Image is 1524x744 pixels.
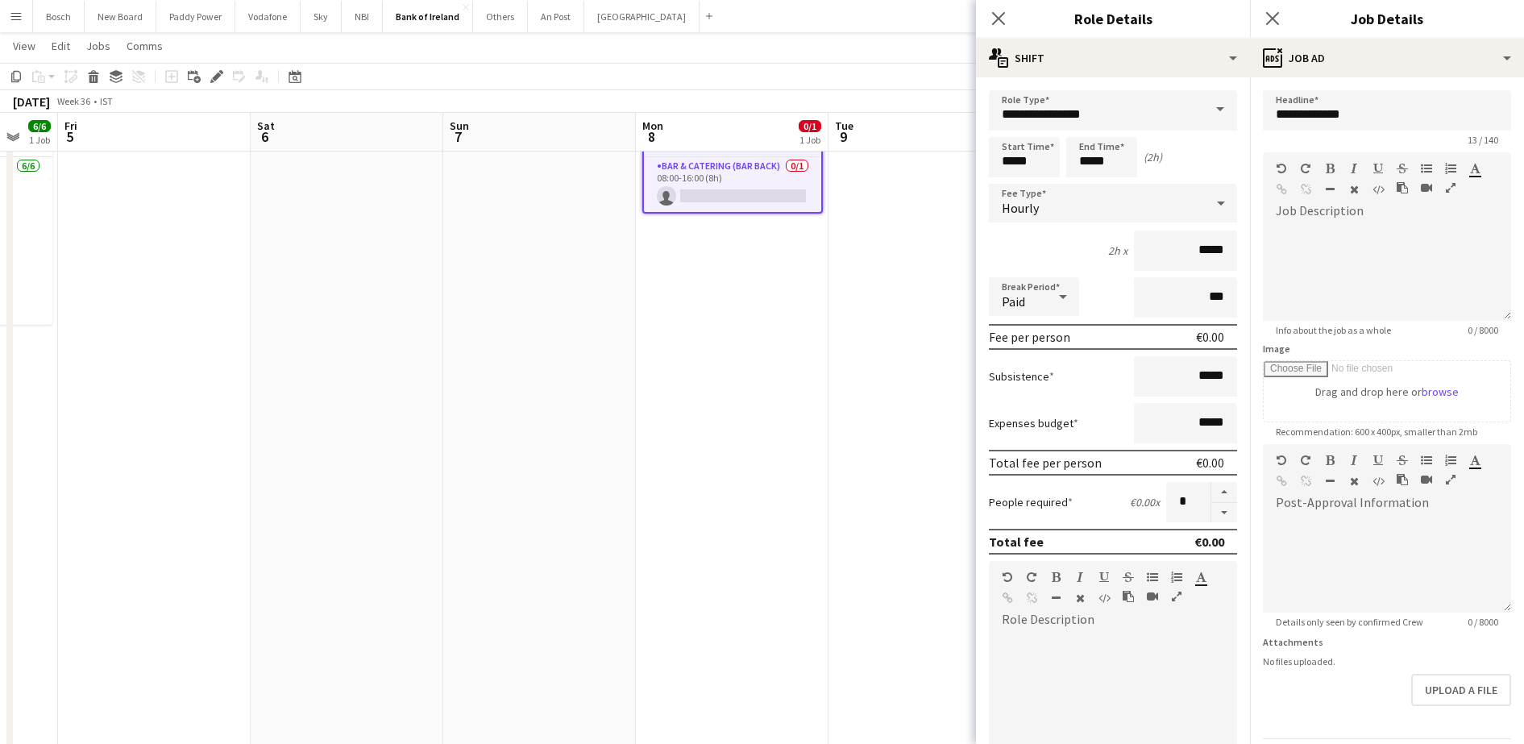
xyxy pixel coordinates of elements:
[28,120,51,132] span: 6/6
[1263,636,1323,648] label: Attachments
[1196,455,1224,471] div: €0.00
[1050,571,1061,584] button: Bold
[528,1,584,32] button: An Post
[1263,426,1490,438] span: Recommendation: 600 x 400px, smaller than 2mb
[1196,329,1224,345] div: €0.00
[989,369,1054,384] label: Subsistence
[1348,183,1360,196] button: Clear Formatting
[100,95,113,107] div: IST
[1147,590,1158,603] button: Insert video
[1372,162,1384,175] button: Underline
[1372,454,1384,467] button: Underline
[799,120,821,132] span: 0/1
[584,1,700,32] button: [GEOGRAPHIC_DATA]
[1348,475,1360,488] button: Clear Formatting
[1324,454,1335,467] button: Bold
[53,95,93,107] span: Week 36
[1421,454,1432,467] button: Unordered List
[976,39,1250,77] div: Shift
[1421,181,1432,194] button: Insert video
[52,39,70,53] span: Edit
[13,39,35,53] span: View
[989,416,1078,430] label: Expenses budget
[29,134,50,146] div: 1 Job
[1445,454,1456,467] button: Ordered List
[255,127,275,146] span: 6
[1002,200,1039,216] span: Hourly
[342,1,383,32] button: NBI
[1421,162,1432,175] button: Unordered List
[127,39,163,53] span: Comms
[120,35,169,56] a: Comms
[1074,571,1086,584] button: Italic
[301,1,342,32] button: Sky
[835,118,853,133] span: Tue
[1469,454,1480,467] button: Text Color
[644,157,821,212] app-card-role: Bar & Catering (Bar Back)0/108:00-16:00 (8h)
[642,118,663,133] span: Mon
[1324,162,1335,175] button: Bold
[1211,482,1237,503] button: Increase
[1276,162,1287,175] button: Undo
[1348,162,1360,175] button: Italic
[13,94,50,110] div: [DATE]
[989,534,1044,550] div: Total fee
[1455,134,1511,146] span: 13 / 140
[86,39,110,53] span: Jobs
[833,127,853,146] span: 9
[1263,616,1436,628] span: Details only seen by confirmed Crew
[1397,162,1408,175] button: Strikethrough
[1171,571,1182,584] button: Ordered List
[1372,475,1384,488] button: HTML Code
[1250,39,1524,77] div: Job Ad
[473,1,528,32] button: Others
[989,329,1070,345] div: Fee per person
[257,118,275,133] span: Sat
[1445,162,1456,175] button: Ordered List
[62,127,77,146] span: 5
[33,1,85,32] button: Bosch
[80,35,117,56] a: Jobs
[1098,571,1110,584] button: Underline
[235,1,301,32] button: Vodafone
[447,127,469,146] span: 7
[1130,495,1160,509] div: €0.00 x
[1123,590,1134,603] button: Paste as plain text
[1455,324,1511,336] span: 0 / 8000
[45,35,77,56] a: Edit
[1195,571,1206,584] button: Text Color
[6,35,42,56] a: View
[1263,655,1511,667] div: No files uploaded.
[1348,454,1360,467] button: Italic
[156,1,235,32] button: Paddy Power
[1194,534,1224,550] div: €0.00
[976,8,1250,29] h3: Role Details
[1263,324,1404,336] span: Info about the job as a whole
[1324,475,1335,488] button: Horizontal Line
[1397,181,1408,194] button: Paste as plain text
[1211,503,1237,523] button: Decrease
[1300,162,1311,175] button: Redo
[1026,571,1037,584] button: Redo
[799,134,820,146] div: 1 Job
[1171,590,1182,603] button: Fullscreen
[1469,162,1480,175] button: Text Color
[1002,571,1013,584] button: Undo
[383,1,473,32] button: Bank of Ireland
[85,1,156,32] button: New Board
[1421,473,1432,486] button: Insert video
[1276,454,1287,467] button: Undo
[1074,592,1086,605] button: Clear Formatting
[1372,183,1384,196] button: HTML Code
[1108,243,1127,258] div: 2h x
[1144,150,1162,164] div: (2h)
[1300,454,1311,467] button: Redo
[1397,454,1408,467] button: Strikethrough
[1123,571,1134,584] button: Strikethrough
[989,495,1073,509] label: People required
[1411,674,1511,706] button: Upload a file
[1098,592,1110,605] button: HTML Code
[1445,181,1456,194] button: Fullscreen
[1397,473,1408,486] button: Paste as plain text
[450,118,469,133] span: Sun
